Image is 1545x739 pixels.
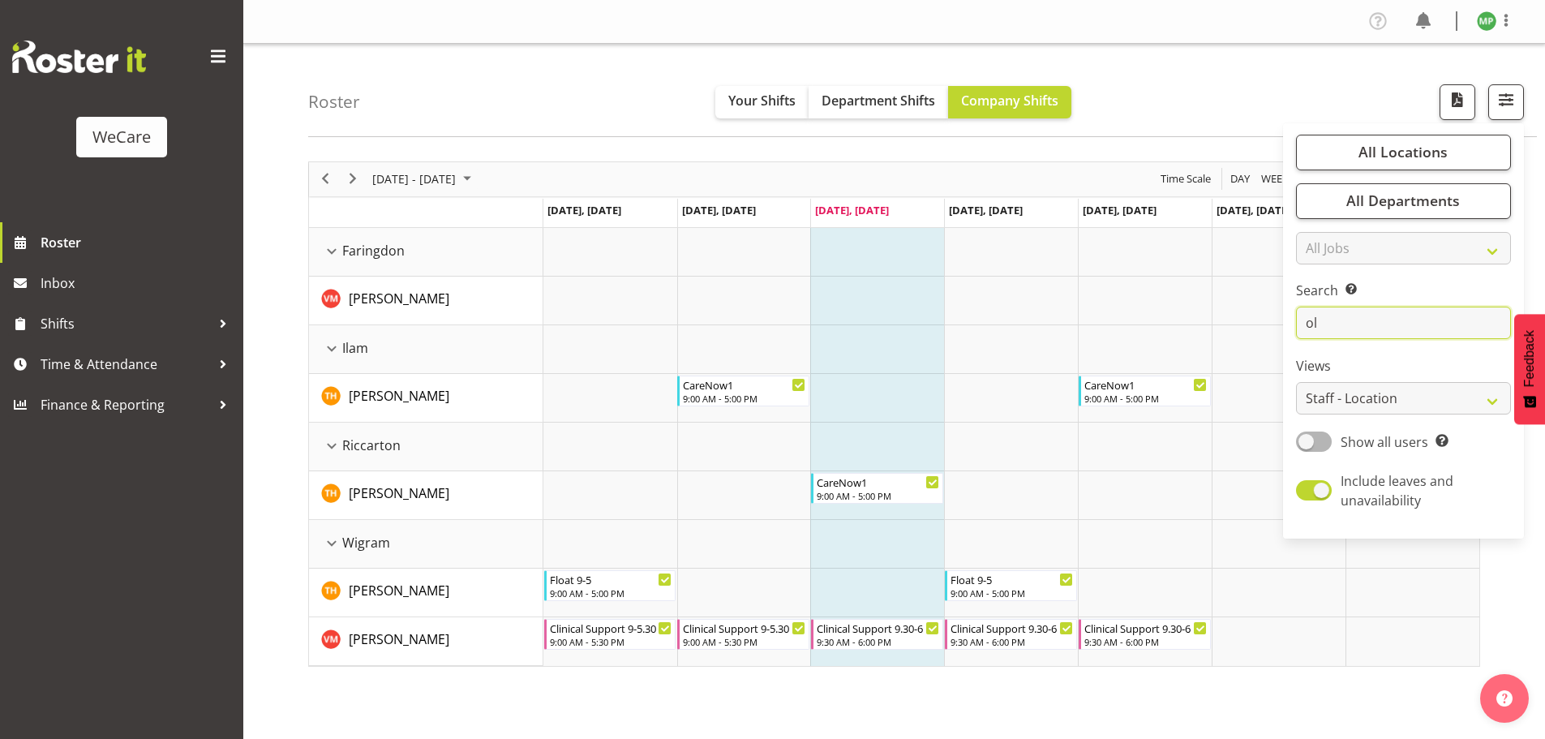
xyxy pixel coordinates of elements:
[945,570,1077,601] div: Tillie Hollyer"s event - Float 9-5 Begin From Thursday, August 14, 2025 at 9:00:00 AM GMT+12:00 E...
[1079,376,1211,406] div: Tillie Hollyer"s event - CareNow1 Begin From Friday, August 15, 2025 at 9:00:00 AM GMT+12:00 Ends...
[349,290,449,307] span: [PERSON_NAME]
[342,533,390,552] span: Wigram
[349,484,449,502] span: [PERSON_NAME]
[12,41,146,73] img: Rosterit website logo
[1440,84,1475,120] button: Download a PDF of the roster according to the set date range.
[339,162,367,196] div: next period
[1159,169,1212,189] span: Time Scale
[1477,11,1496,31] img: millie-pumphrey11278.jpg
[809,86,948,118] button: Department Shifts
[677,619,809,650] div: Viktoriia Molchanova"s event - Clinical Support 9-5.30 Begin From Tuesday, August 12, 2025 at 9:0...
[1514,314,1545,424] button: Feedback - Show survey
[1260,169,1290,189] span: Week
[683,620,805,636] div: Clinical Support 9-5.30
[342,436,401,455] span: Riccarton
[544,570,676,601] div: Tillie Hollyer"s event - Float 9-5 Begin From Monday, August 11, 2025 at 9:00:00 AM GMT+12:00 End...
[1217,203,1290,217] span: [DATE], [DATE]
[342,338,368,358] span: Ilam
[371,169,457,189] span: [DATE] - [DATE]
[41,393,211,417] span: Finance & Reporting
[41,352,211,376] span: Time & Attendance
[728,92,796,110] span: Your Shifts
[309,423,543,471] td: Riccarton resource
[715,86,809,118] button: Your Shifts
[309,520,543,569] td: Wigram resource
[1358,142,1448,161] span: All Locations
[683,376,805,393] div: CareNow1
[1346,191,1460,210] span: All Departments
[1522,330,1537,387] span: Feedback
[550,586,672,599] div: 9:00 AM - 5:00 PM
[682,203,756,217] span: [DATE], [DATE]
[1228,169,1253,189] button: Timeline Day
[951,571,1073,587] div: Float 9-5
[1084,392,1207,405] div: 9:00 AM - 5:00 PM
[349,387,449,405] span: [PERSON_NAME]
[349,630,449,648] span: [PERSON_NAME]
[311,162,339,196] div: previous period
[815,203,889,217] span: [DATE], [DATE]
[342,241,405,260] span: Faringdon
[550,620,672,636] div: Clinical Support 9-5.30
[308,92,360,111] h4: Roster
[41,311,211,336] span: Shifts
[1084,620,1207,636] div: Clinical Support 9.30-6
[309,569,543,617] td: Tillie Hollyer resource
[1296,135,1511,170] button: All Locations
[349,581,449,600] a: [PERSON_NAME]
[1296,356,1511,376] label: Views
[1341,433,1428,451] span: Show all users
[1488,84,1524,120] button: Filter Shifts
[1229,169,1251,189] span: Day
[817,489,939,502] div: 9:00 AM - 5:00 PM
[1296,307,1511,339] input: Search
[961,92,1058,110] span: Company Shifts
[92,125,151,149] div: WeCare
[945,619,1077,650] div: Viktoriia Molchanova"s event - Clinical Support 9.30-6 Begin From Thursday, August 14, 2025 at 9:...
[342,169,364,189] button: Next
[41,271,235,295] span: Inbox
[544,619,676,650] div: Viktoriia Molchanova"s event - Clinical Support 9-5.30 Begin From Monday, August 11, 2025 at 9:00...
[349,582,449,599] span: [PERSON_NAME]
[951,620,1073,636] div: Clinical Support 9.30-6
[822,92,935,110] span: Department Shifts
[1084,635,1207,648] div: 9:30 AM - 6:00 PM
[315,169,337,189] button: Previous
[1496,690,1513,707] img: help-xxl-2.png
[349,289,449,308] a: [PERSON_NAME]
[547,203,621,217] span: [DATE], [DATE]
[1084,376,1207,393] div: CareNow1
[543,228,1479,666] table: Timeline Week of August 13, 2025
[1259,169,1292,189] button: Timeline Week
[811,619,943,650] div: Viktoriia Molchanova"s event - Clinical Support 9.30-6 Begin From Wednesday, August 13, 2025 at 9...
[309,617,543,666] td: Viktoriia Molchanova resource
[309,228,543,277] td: Faringdon resource
[817,620,939,636] div: Clinical Support 9.30-6
[309,277,543,325] td: Viktoriia Molchanova resource
[349,483,449,503] a: [PERSON_NAME]
[1296,281,1511,300] label: Search
[367,162,481,196] div: August 11 - 17, 2025
[1083,203,1157,217] span: [DATE], [DATE]
[308,161,1480,667] div: Timeline Week of August 13, 2025
[41,230,235,255] span: Roster
[811,473,943,504] div: Tillie Hollyer"s event - CareNow1 Begin From Wednesday, August 13, 2025 at 9:00:00 AM GMT+12:00 E...
[1158,169,1214,189] button: Time Scale
[683,392,805,405] div: 9:00 AM - 5:00 PM
[1079,619,1211,650] div: Viktoriia Molchanova"s event - Clinical Support 9.30-6 Begin From Friday, August 15, 2025 at 9:30...
[550,571,672,587] div: Float 9-5
[1296,183,1511,219] button: All Departments
[817,635,939,648] div: 9:30 AM - 6:00 PM
[677,376,809,406] div: Tillie Hollyer"s event - CareNow1 Begin From Tuesday, August 12, 2025 at 9:00:00 AM GMT+12:00 End...
[951,635,1073,648] div: 9:30 AM - 6:00 PM
[349,386,449,406] a: [PERSON_NAME]
[948,86,1071,118] button: Company Shifts
[683,635,805,648] div: 9:00 AM - 5:30 PM
[309,325,543,374] td: Ilam resource
[370,169,479,189] button: August 2025
[309,471,543,520] td: Tillie Hollyer resource
[550,635,672,648] div: 9:00 AM - 5:30 PM
[1341,472,1453,509] span: Include leaves and unavailability
[349,629,449,649] a: [PERSON_NAME]
[951,586,1073,599] div: 9:00 AM - 5:00 PM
